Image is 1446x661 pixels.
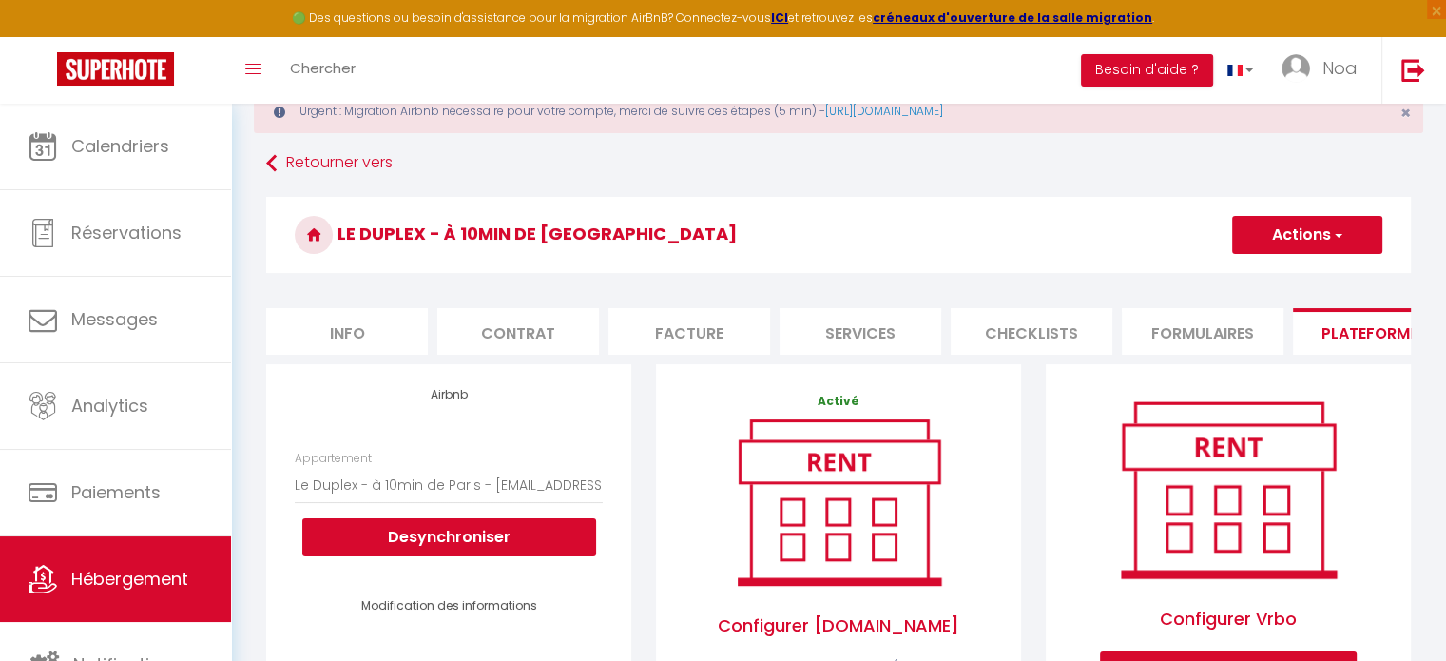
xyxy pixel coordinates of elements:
span: Configurer Vrbo [1100,587,1357,651]
button: Desynchroniser [302,518,596,556]
h3: Le Duplex - à 10min de [GEOGRAPHIC_DATA] [266,197,1411,273]
img: ... [1282,54,1310,83]
img: logout [1401,58,1425,82]
span: Calendriers [71,134,169,158]
span: × [1400,101,1411,125]
span: Réservations [71,221,182,244]
a: Retourner vers [266,146,1411,181]
span: Analytics [71,394,148,418]
a: [URL][DOMAIN_NAME] [825,103,943,119]
p: Activé [684,393,993,411]
span: Paiements [71,480,161,504]
a: créneaux d'ouverture de la salle migration [873,10,1152,26]
button: Besoin d'aide ? [1081,54,1213,87]
span: Configurer [DOMAIN_NAME] [684,593,993,658]
li: Contrat [437,308,599,355]
li: Formulaires [1122,308,1283,355]
span: Noa [1322,56,1358,80]
span: Messages [71,307,158,331]
li: Info [266,308,428,355]
button: Actions [1232,216,1382,254]
img: rent.png [1100,393,1357,586]
img: Super Booking [57,52,174,86]
button: Close [1400,105,1411,122]
label: Appartement [295,450,372,468]
button: Ouvrir le widget de chat LiveChat [15,8,72,65]
li: Facture [608,308,770,355]
h4: Airbnb [295,388,603,401]
li: Checklists [951,308,1112,355]
a: ICI [771,10,788,26]
span: Hébergement [71,567,188,591]
div: Urgent : Migration Airbnb nécessaire pour votre compte, merci de suivre ces étapes (5 min) - [254,89,1423,133]
h4: Modification des informations [323,599,574,612]
img: rent.png [718,411,960,593]
li: Services [780,308,941,355]
a: ... Noa [1267,37,1381,104]
a: Chercher [276,37,370,104]
span: Chercher [290,58,356,78]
